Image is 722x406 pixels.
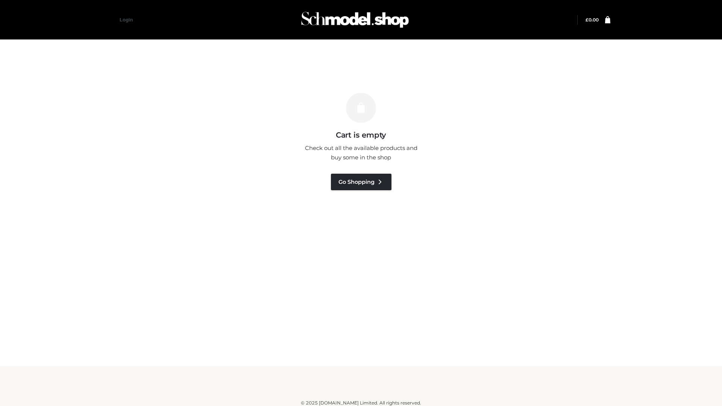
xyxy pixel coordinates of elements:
[301,143,421,162] p: Check out all the available products and buy some in the shop
[299,5,411,35] img: Schmodel Admin 964
[129,130,593,139] h3: Cart is empty
[585,17,589,23] span: £
[585,17,599,23] bdi: 0.00
[331,174,391,190] a: Go Shopping
[120,17,133,23] a: Login
[585,17,599,23] a: £0.00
